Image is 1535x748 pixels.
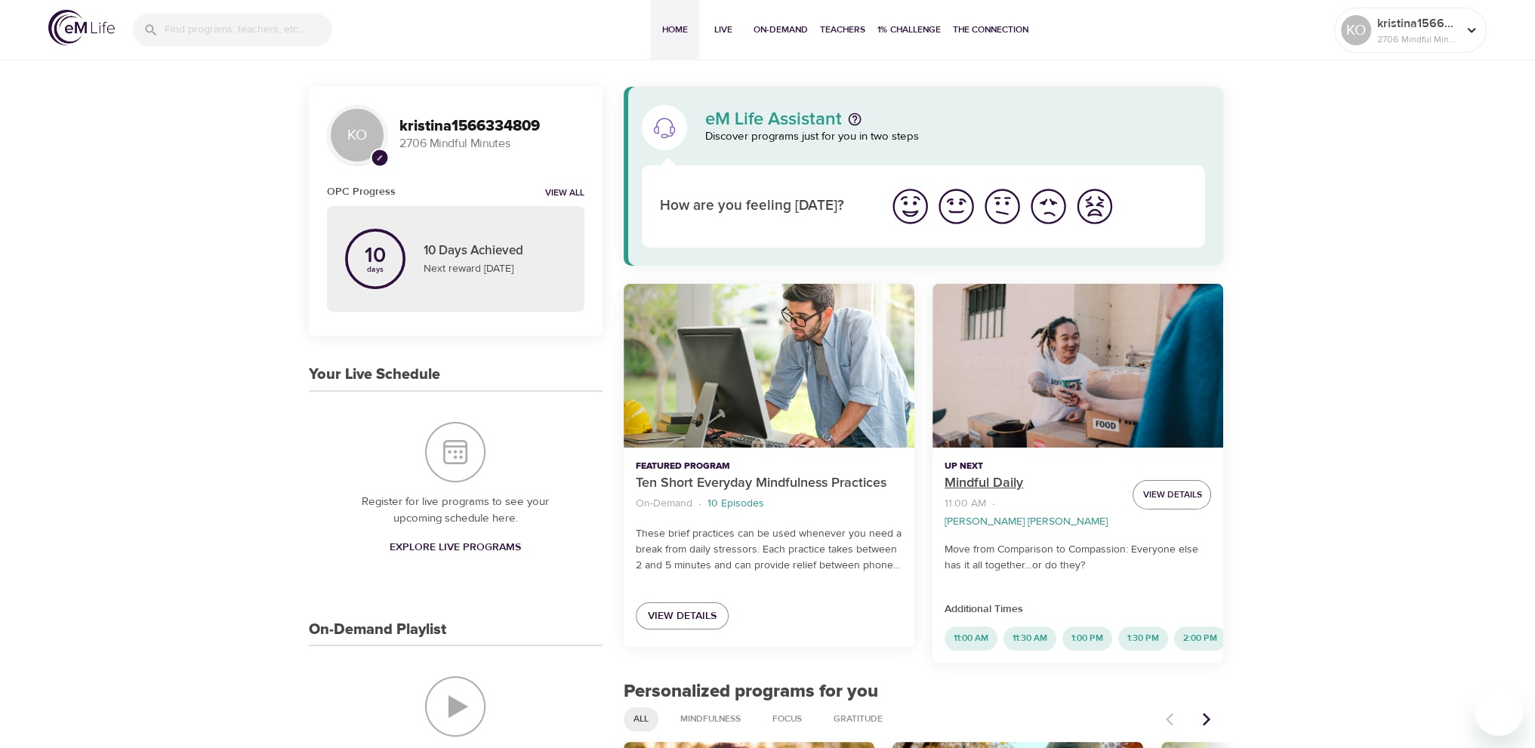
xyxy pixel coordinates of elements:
p: Register for live programs to see your upcoming schedule here. [339,494,572,528]
button: Ten Short Everyday Mindfulness Practices [624,284,914,448]
p: Featured Program [636,460,902,473]
button: Next items [1190,703,1223,736]
nav: breadcrumb [945,494,1120,530]
span: 2:00 PM [1174,632,1226,645]
button: Mindful Daily [932,284,1223,448]
p: days [365,266,386,272]
img: worst [1074,186,1115,227]
div: All [624,707,658,731]
h3: Your Live Schedule [309,366,440,383]
span: The Connection [953,22,1028,38]
p: Next reward [DATE] [424,261,566,277]
iframe: Button to launch messaging window [1475,688,1523,736]
div: 2:00 PM [1174,626,1226,651]
span: Explore Live Programs [390,538,521,557]
div: 1:30 PM [1118,626,1168,651]
span: 11:30 AM [1003,632,1056,645]
span: Gratitude [825,713,892,725]
button: I'm feeling bad [1025,183,1071,229]
p: kristina1566334809 [1377,14,1457,32]
p: How are you feeling [DATE]? [660,195,869,217]
p: eM Life Assistant [705,110,842,128]
p: Up Next [945,460,1120,473]
button: I'm feeling ok [979,183,1025,229]
img: ok [982,186,1023,227]
h6: OPC Progress [327,183,396,200]
p: 10 Days Achieved [424,242,566,261]
div: 1:00 PM [1062,626,1112,651]
img: logo [48,10,115,45]
li: · [992,494,995,514]
button: I'm feeling great [887,183,933,229]
div: KO [327,105,387,165]
span: 1:00 PM [1062,632,1112,645]
div: KO [1341,15,1371,45]
img: Your Live Schedule [425,422,485,482]
p: On-Demand [636,496,692,512]
p: Mindful Daily [945,473,1120,494]
p: Additional Times [945,602,1211,617]
h2: Personalized programs for you [624,681,1224,703]
p: 2706 Mindful Minutes [1377,32,1457,46]
a: View all notifications [545,187,584,200]
img: good [935,186,977,227]
p: Discover programs just for you in two steps [705,128,1206,146]
img: eM Life Assistant [652,115,677,140]
img: bad [1028,186,1069,227]
h3: On-Demand Playlist [309,621,446,639]
div: 11:30 AM [1003,626,1056,651]
button: I'm feeling worst [1071,183,1117,229]
input: Find programs, teachers, etc... [165,14,332,46]
span: Focus [763,713,811,725]
span: All [624,713,658,725]
button: I'm feeling good [933,183,979,229]
li: · [698,494,701,514]
p: 10 Episodes [707,496,764,512]
span: Teachers [820,22,865,38]
span: 1% Challenge [877,22,941,38]
div: Focus [763,707,812,731]
a: View Details [636,602,729,630]
h3: kristina1566334809 [399,118,584,135]
span: 11:00 AM [945,632,997,645]
p: 2706 Mindful Minutes [399,135,584,152]
p: Ten Short Everyday Mindfulness Practices [636,473,902,494]
div: Gratitude [824,707,892,731]
span: Live [705,22,741,38]
span: Mindfulness [671,713,750,725]
span: On-Demand [754,22,808,38]
div: 11:00 AM [945,626,997,651]
button: View Details [1133,480,1211,509]
p: 10 [365,245,386,266]
img: great [889,186,931,227]
span: Home [657,22,693,38]
img: On-Demand Playlist [425,676,485,737]
span: View Details [1142,487,1201,503]
p: 11:00 AM [945,496,986,512]
a: Explore Live Programs [384,534,527,562]
span: View Details [648,607,717,626]
nav: breadcrumb [636,494,902,514]
p: [PERSON_NAME] [PERSON_NAME] [945,514,1108,530]
span: 1:30 PM [1118,632,1168,645]
div: Mindfulness [670,707,751,731]
p: These brief practices can be used whenever you need a break from daily stressors. Each practice t... [636,526,902,574]
p: Move from Comparison to Compassion: Everyone else has it all together…or do they? [945,542,1211,574]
